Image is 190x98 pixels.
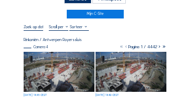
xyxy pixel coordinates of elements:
[24,94,47,96] div: [DATE] 14:45 CEST
[96,94,119,96] div: [DATE] 14:40 CEST
[24,37,82,42] div: Rinkoniën / Antwerpen Royerssluis
[24,24,43,29] input: Zoek op datum 󰅀
[96,52,166,92] img: image_53487200
[128,44,157,49] span: Pagina 1 / 4442
[24,52,94,92] img: image_53487368
[24,45,48,49] div: Camera 4
[67,10,124,18] a: Mijn C-Site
